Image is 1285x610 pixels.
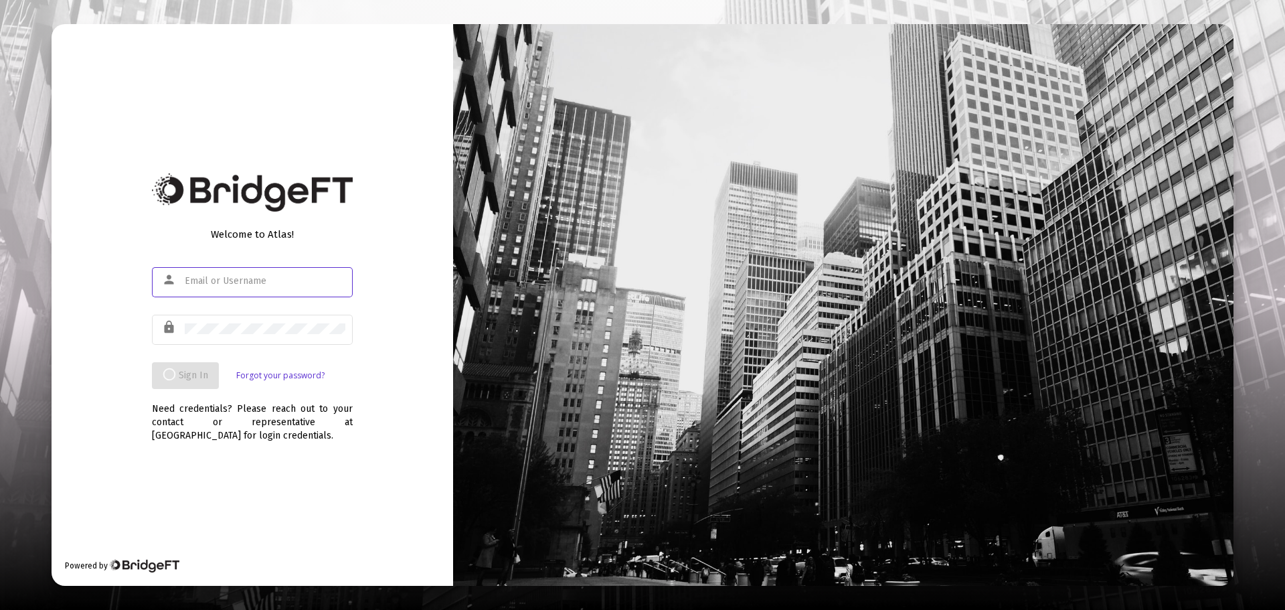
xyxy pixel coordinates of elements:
mat-icon: lock [162,319,178,335]
div: Need credentials? Please reach out to your contact or representative at [GEOGRAPHIC_DATA] for log... [152,389,353,443]
img: Bridge Financial Technology Logo [152,173,353,212]
button: Sign In [152,362,219,389]
mat-icon: person [162,272,178,288]
span: Sign In [163,370,208,381]
div: Powered by [65,559,179,573]
input: Email or Username [185,276,345,287]
img: Bridge Financial Technology Logo [109,559,179,573]
div: Welcome to Atlas! [152,228,353,241]
a: Forgot your password? [236,369,325,382]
